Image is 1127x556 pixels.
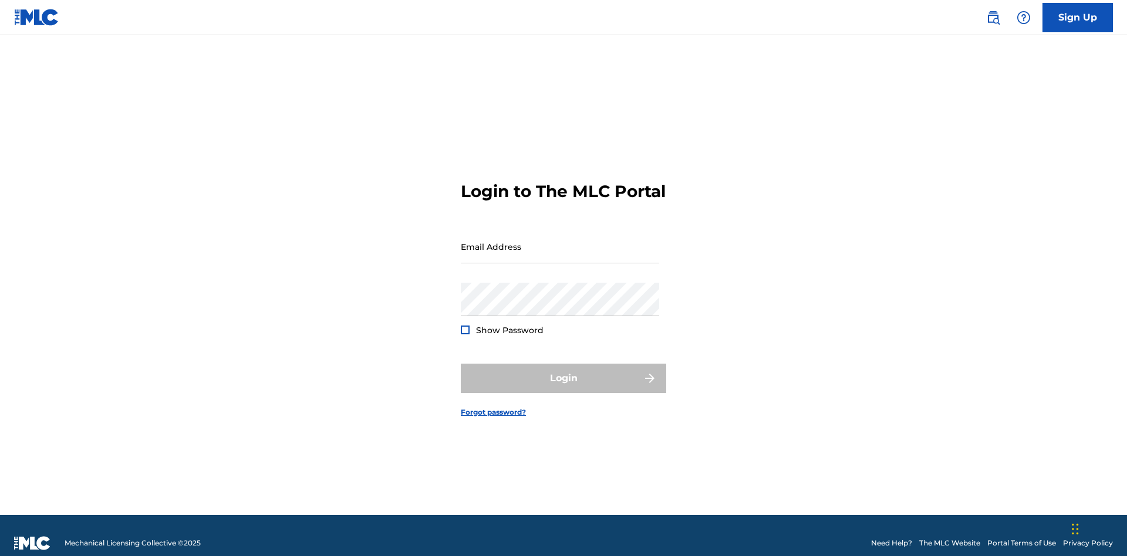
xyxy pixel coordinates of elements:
[986,11,1000,25] img: search
[14,536,50,550] img: logo
[1063,538,1113,548] a: Privacy Policy
[476,325,544,335] span: Show Password
[1017,11,1031,25] img: help
[1068,500,1127,556] iframe: Chat Widget
[65,538,201,548] span: Mechanical Licensing Collective © 2025
[461,407,526,418] a: Forgot password?
[981,6,1005,29] a: Public Search
[1042,3,1113,32] a: Sign Up
[14,9,59,26] img: MLC Logo
[461,181,666,202] h3: Login to The MLC Portal
[1072,511,1079,547] div: Drag
[987,538,1056,548] a: Portal Terms of Use
[919,538,980,548] a: The MLC Website
[1012,6,1035,29] div: Help
[871,538,912,548] a: Need Help?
